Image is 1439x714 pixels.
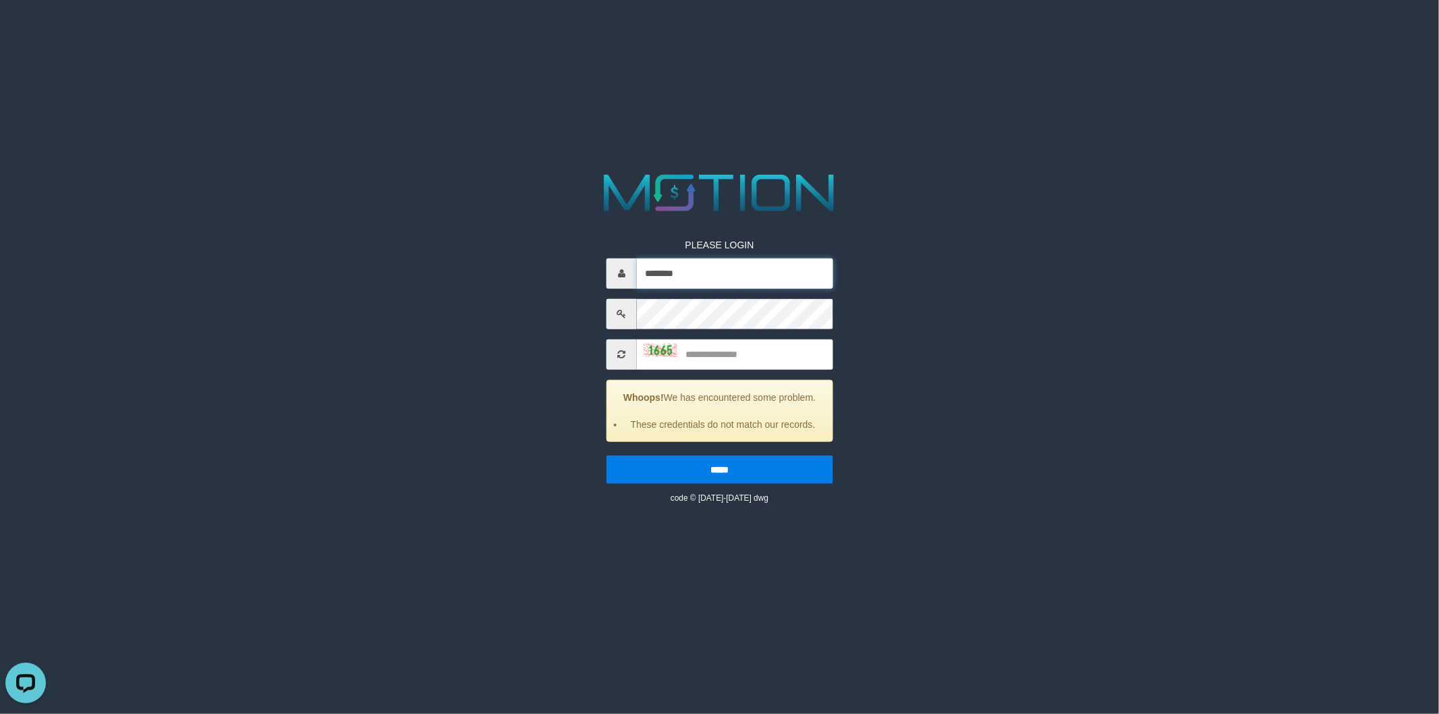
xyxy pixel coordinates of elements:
[5,5,46,46] button: Open LiveChat chat widget
[644,344,677,357] img: captcha
[606,238,833,251] p: PLEASE LOGIN
[624,417,822,431] li: These credentials do not match our records.
[606,379,833,441] div: We has encountered some problem.
[671,493,768,502] small: code © [DATE]-[DATE] dwg
[594,168,845,218] img: MOTION_logo.png
[623,391,664,402] strong: Whoops!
